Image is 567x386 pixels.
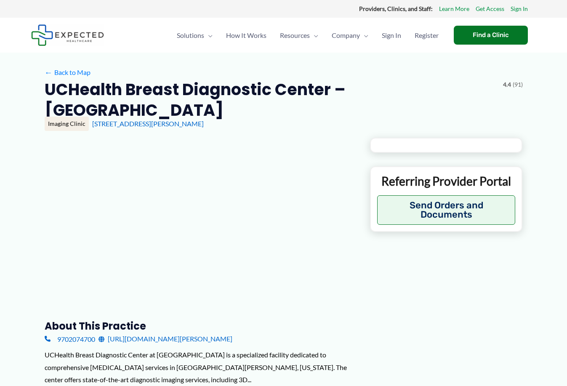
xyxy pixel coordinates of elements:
[92,120,204,128] a: [STREET_ADDRESS][PERSON_NAME]
[325,21,375,50] a: CompanyMenu Toggle
[45,79,496,121] h2: UCHealth Breast Diagnostic Center – [GEOGRAPHIC_DATA]
[415,21,439,50] span: Register
[45,349,357,386] div: UCHealth Breast Diagnostic Center at [GEOGRAPHIC_DATA] is a specialized facility dedicated to com...
[45,68,53,76] span: ←
[170,21,219,50] a: SolutionsMenu Toggle
[377,173,516,189] p: Referring Provider Portal
[359,5,433,12] strong: Providers, Clinics, and Staff:
[332,21,360,50] span: Company
[439,3,469,14] a: Learn More
[177,21,204,50] span: Solutions
[45,319,357,333] h3: About this practice
[45,66,91,79] a: ←Back to Map
[31,24,104,46] img: Expected Healthcare Logo - side, dark font, small
[98,333,232,345] a: [URL][DOMAIN_NAME][PERSON_NAME]
[45,333,95,345] a: 9702074700
[503,79,511,90] span: 4.4
[382,21,401,50] span: Sign In
[511,3,528,14] a: Sign In
[310,21,318,50] span: Menu Toggle
[226,21,266,50] span: How It Works
[375,21,408,50] a: Sign In
[219,21,273,50] a: How It Works
[170,21,445,50] nav: Primary Site Navigation
[408,21,445,50] a: Register
[513,79,523,90] span: (91)
[204,21,213,50] span: Menu Toggle
[476,3,504,14] a: Get Access
[280,21,310,50] span: Resources
[377,195,516,225] button: Send Orders and Documents
[45,117,89,131] div: Imaging Clinic
[360,21,368,50] span: Menu Toggle
[454,26,528,45] a: Find a Clinic
[273,21,325,50] a: ResourcesMenu Toggle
